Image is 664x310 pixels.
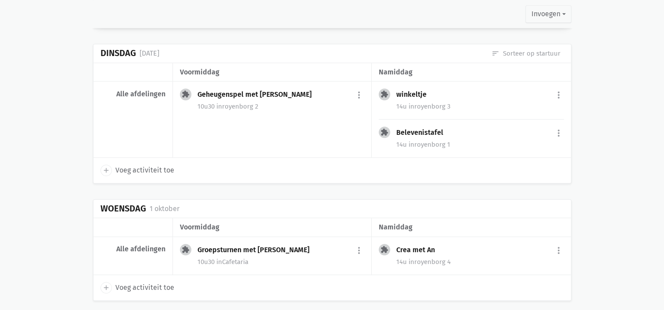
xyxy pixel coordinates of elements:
[180,67,364,78] div: voormiddag
[409,102,414,110] span: in
[379,222,564,233] div: namiddag
[100,90,165,99] div: Alle afdelingen
[409,258,414,266] span: in
[197,258,215,266] span: 10u30
[380,90,388,98] i: extension
[216,102,258,110] span: royenborg 2
[150,203,179,215] div: 1 oktober
[182,246,190,254] i: extension
[100,245,165,254] div: Alle afdelingen
[182,90,190,98] i: extension
[409,141,414,148] span: in
[409,141,450,148] span: royenborg 1
[409,102,450,110] span: royenborg 3
[180,222,364,233] div: voormiddag
[115,165,174,176] span: Voeg activiteit toe
[216,258,248,266] span: Cafetaria
[102,166,110,174] i: add
[379,67,564,78] div: namiddag
[140,48,159,59] div: [DATE]
[525,5,571,23] button: Invoegen
[409,258,451,266] span: royenborg 4
[100,204,146,214] div: Woensdag
[216,102,222,110] span: in
[492,49,499,57] i: sort
[100,282,174,293] a: add Voeg activiteit toe
[492,49,560,58] a: Sorteer op startuur
[396,102,407,110] span: 14u
[115,282,174,293] span: Voeg activiteit toe
[100,165,174,176] a: add Voeg activiteit toe
[396,246,442,254] div: Crea met An
[197,246,316,254] div: Groepsturnen met [PERSON_NAME]
[102,284,110,292] i: add
[396,90,434,99] div: winkeltje
[396,258,407,266] span: 14u
[380,246,388,254] i: extension
[380,128,388,136] i: extension
[197,90,319,99] div: Geheugenspel met [PERSON_NAME]
[396,141,407,148] span: 14u
[216,258,222,266] span: in
[197,102,215,110] span: 10u30
[396,128,450,137] div: Belevenistafel
[100,48,136,58] div: Dinsdag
